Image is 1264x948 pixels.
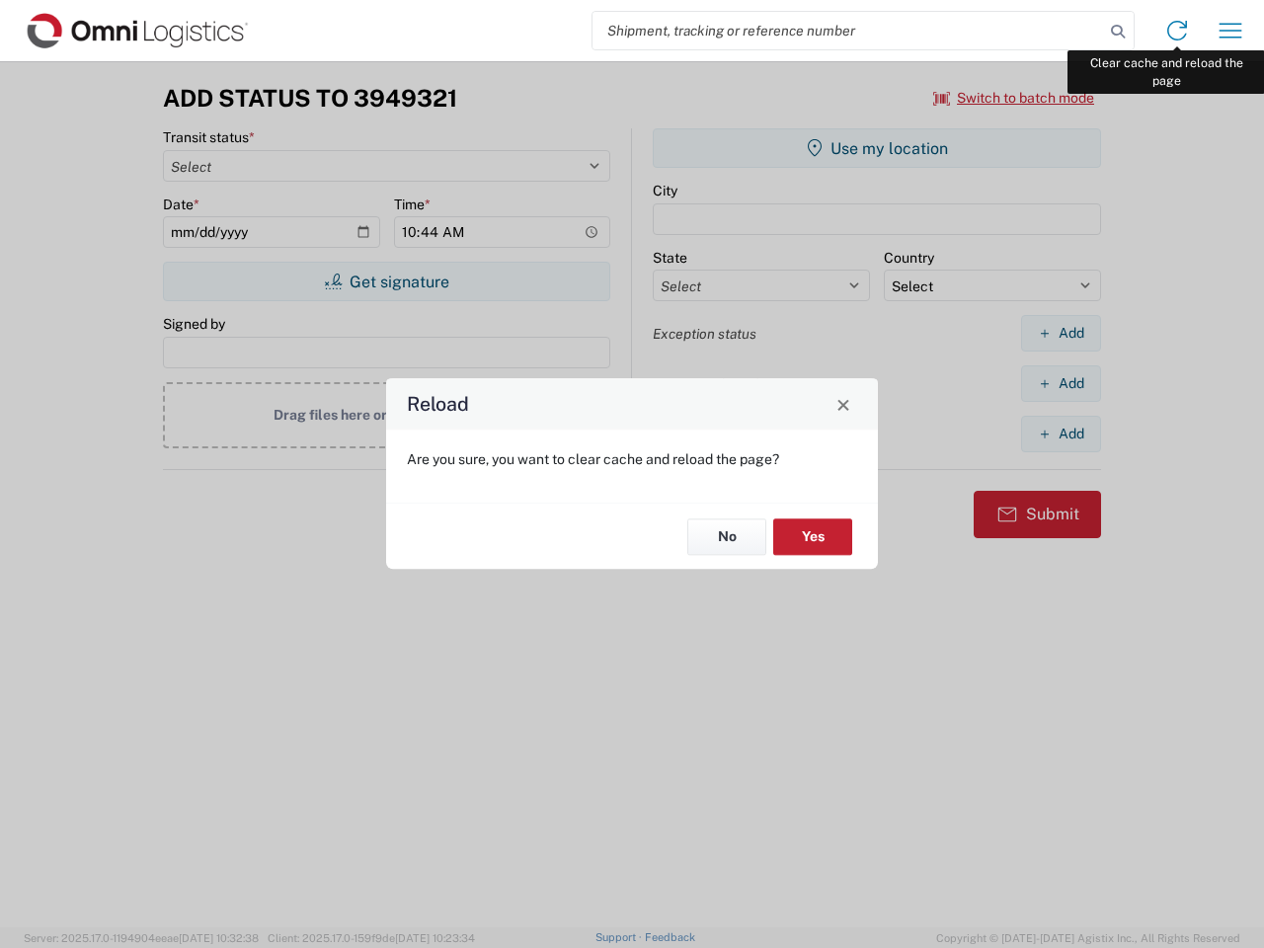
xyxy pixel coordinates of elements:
p: Are you sure, you want to clear cache and reload the page? [407,450,857,468]
button: Yes [773,518,852,555]
button: No [687,518,766,555]
h4: Reload [407,390,469,419]
input: Shipment, tracking or reference number [592,12,1104,49]
button: Close [829,390,857,418]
